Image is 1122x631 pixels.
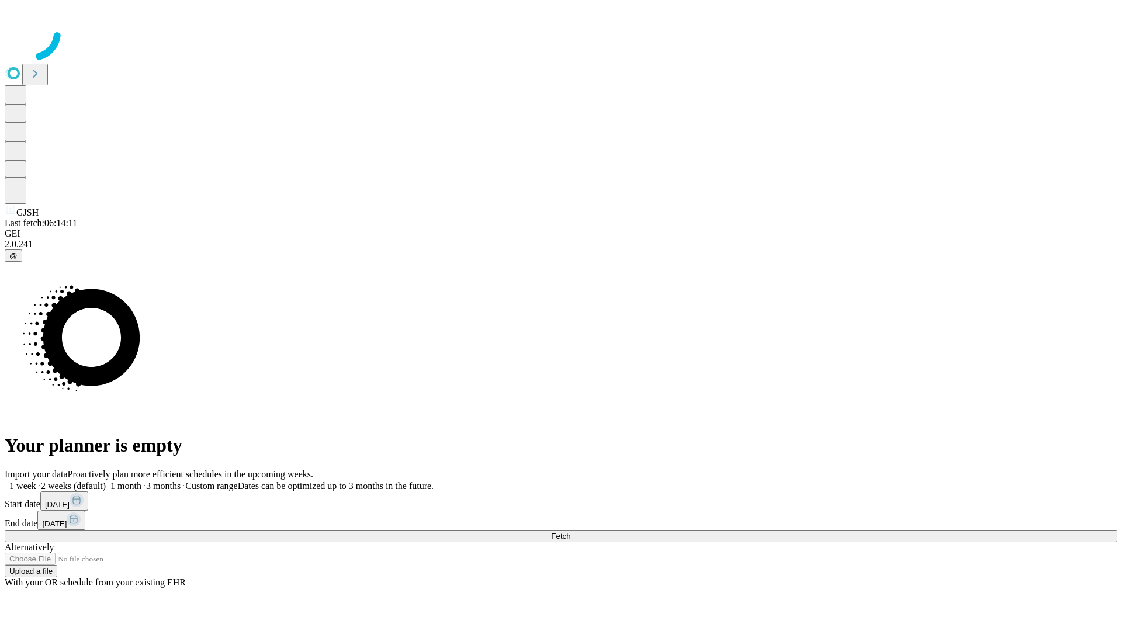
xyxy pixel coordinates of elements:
[5,239,1117,249] div: 2.0.241
[68,469,313,479] span: Proactively plan more efficient schedules in the upcoming weeks.
[146,481,181,491] span: 3 months
[110,481,141,491] span: 1 month
[185,481,237,491] span: Custom range
[5,228,1117,239] div: GEI
[5,435,1117,456] h1: Your planner is empty
[551,532,570,540] span: Fetch
[45,500,70,509] span: [DATE]
[5,469,68,479] span: Import your data
[5,565,57,577] button: Upload a file
[5,218,77,228] span: Last fetch: 06:14:11
[40,491,88,511] button: [DATE]
[5,542,54,552] span: Alternatively
[5,530,1117,542] button: Fetch
[16,207,39,217] span: GJSH
[9,481,36,491] span: 1 week
[5,511,1117,530] div: End date
[5,491,1117,511] div: Start date
[5,249,22,262] button: @
[5,577,186,587] span: With your OR schedule from your existing EHR
[41,481,106,491] span: 2 weeks (default)
[42,519,67,528] span: [DATE]
[9,251,18,260] span: @
[238,481,434,491] span: Dates can be optimized up to 3 months in the future.
[37,511,85,530] button: [DATE]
